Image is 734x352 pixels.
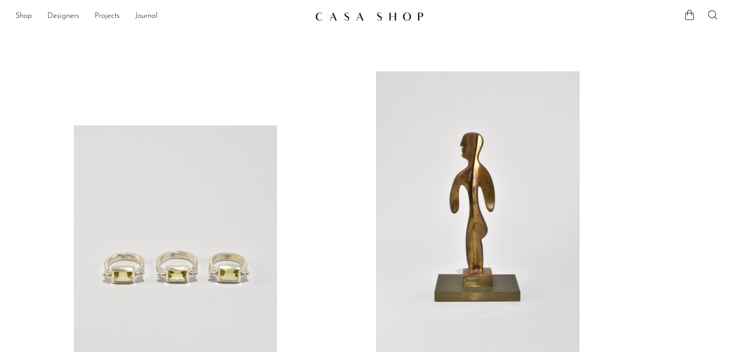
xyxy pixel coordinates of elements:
nav: Desktop navigation [15,8,307,25]
a: Shop [15,10,32,23]
a: Journal [135,10,158,23]
a: Designers [47,10,79,23]
ul: NEW HEADER MENU [15,8,307,25]
a: Projects [95,10,120,23]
